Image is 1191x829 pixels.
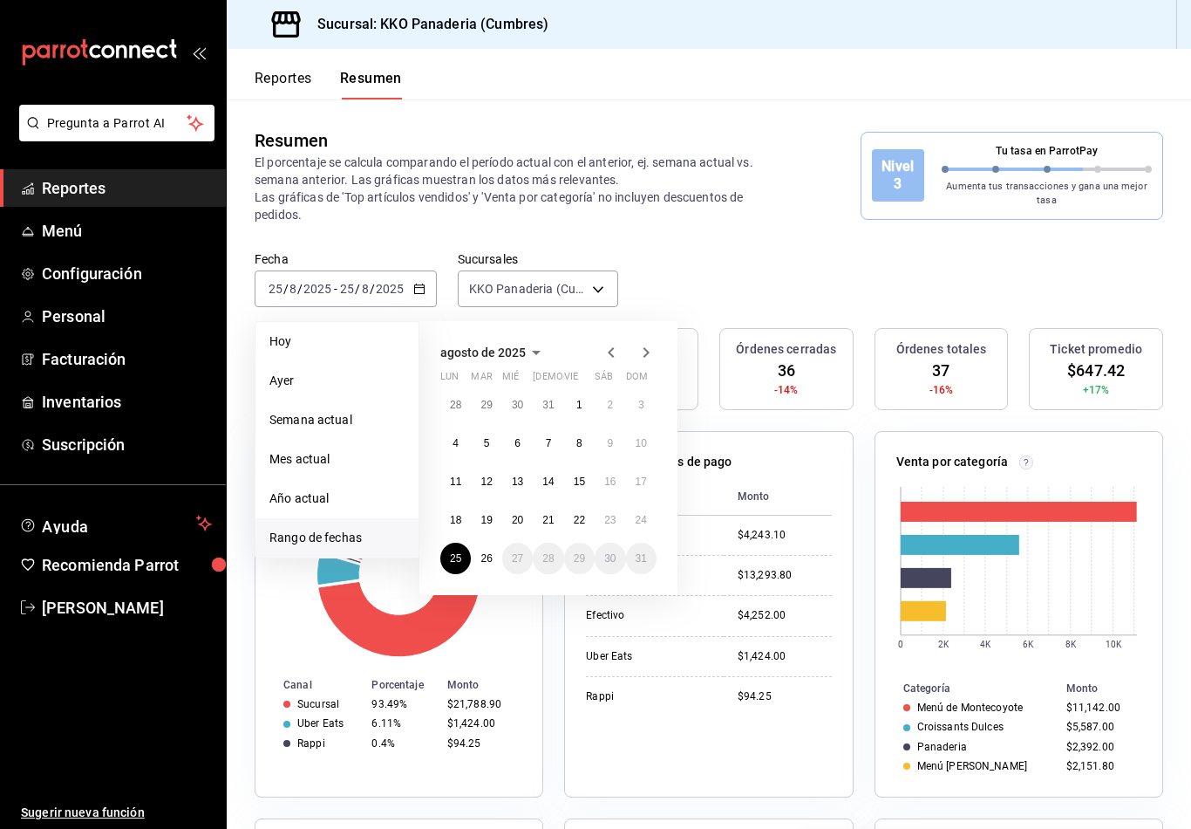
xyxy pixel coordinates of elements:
div: Menú de Montecoyote [917,702,1023,714]
button: 28 de julio de 2025 [440,389,471,421]
span: KKO Panaderia (Cumbres) [469,280,586,298]
abbr: 25 de agosto de 2025 [450,552,461,565]
abbr: 28 de julio de 2025 [450,399,461,411]
h3: Órdenes cerradas [736,340,836,359]
button: 9 de agosto de 2025 [595,428,625,459]
button: 6 de agosto de 2025 [502,428,533,459]
button: 3 de agosto de 2025 [626,389,657,421]
abbr: 5 de agosto de 2025 [484,437,490,449]
button: 31 de agosto de 2025 [626,543,657,574]
div: 0.4% [371,737,432,750]
text: 2K [938,640,949,649]
abbr: lunes [440,371,459,389]
th: Monto [724,478,832,516]
h3: Ticket promedio [1050,340,1142,359]
abbr: 4 de agosto de 2025 [453,437,459,449]
input: -- [268,282,283,296]
span: Rango de fechas [269,529,405,547]
abbr: martes [471,371,492,389]
span: 37 [932,359,949,382]
button: 29 de julio de 2025 [471,389,501,421]
text: 4K [980,640,991,649]
button: 13 de agosto de 2025 [502,466,533,497]
th: Porcentaje [364,675,439,695]
abbr: 1 de agosto de 2025 [576,399,582,411]
div: $21,788.90 [447,698,514,710]
button: 29 de agosto de 2025 [564,543,595,574]
button: Resumen [340,70,402,99]
button: 19 de agosto de 2025 [471,504,501,536]
span: Semana actual [269,411,405,429]
span: Sugerir nueva función [21,804,212,822]
abbr: 23 de agosto de 2025 [604,514,616,526]
button: 14 de agosto de 2025 [533,466,563,497]
button: 10 de agosto de 2025 [626,428,657,459]
abbr: 8 de agosto de 2025 [576,437,582,449]
span: Configuración [42,262,212,285]
button: 12 de agosto de 2025 [471,466,501,497]
div: navigation tabs [255,70,402,99]
button: 15 de agosto de 2025 [564,466,595,497]
button: 21 de agosto de 2025 [533,504,563,536]
span: Menú [42,219,212,243]
a: Pregunta a Parrot AI [12,127,214,145]
abbr: 14 de agosto de 2025 [542,476,554,488]
span: Año actual [269,490,405,508]
abbr: 18 de agosto de 2025 [450,514,461,526]
th: Canal [255,675,364,695]
abbr: 21 de agosto de 2025 [542,514,554,526]
abbr: 15 de agosto de 2025 [574,476,585,488]
p: Aumenta tus transacciones y gana una mejor tasa [942,180,1152,209]
span: agosto de 2025 [440,346,526,360]
p: Tu tasa en ParrotPay [942,143,1152,159]
div: Uber Eats [586,649,710,664]
button: 28 de agosto de 2025 [533,543,563,574]
span: 36 [778,359,795,382]
div: 93.49% [371,698,432,710]
abbr: 27 de agosto de 2025 [512,552,523,565]
div: Uber Eats [297,717,344,730]
abbr: 29 de julio de 2025 [480,399,492,411]
div: $4,252.00 [738,608,832,623]
button: 22 de agosto de 2025 [564,504,595,536]
th: Categoría [875,679,1059,698]
button: 1 de agosto de 2025 [564,389,595,421]
abbr: 3 de agosto de 2025 [638,399,644,411]
abbr: 7 de agosto de 2025 [546,437,552,449]
input: ---- [303,282,332,296]
button: 16 de agosto de 2025 [595,466,625,497]
span: Suscripción [42,433,212,456]
button: 25 de agosto de 2025 [440,543,471,574]
text: 6K [1023,640,1034,649]
h3: Órdenes totales [896,340,987,359]
span: Mes actual [269,450,405,469]
button: 20 de agosto de 2025 [502,504,533,536]
span: [PERSON_NAME] [42,596,212,620]
abbr: 30 de agosto de 2025 [604,552,616,565]
th: Monto [440,675,542,695]
abbr: 31 de agosto de 2025 [636,552,647,565]
button: 30 de agosto de 2025 [595,543,625,574]
button: 27 de agosto de 2025 [502,543,533,574]
input: -- [361,282,370,296]
abbr: 17 de agosto de 2025 [636,476,647,488]
abbr: 19 de agosto de 2025 [480,514,492,526]
button: 11 de agosto de 2025 [440,466,471,497]
abbr: 2 de agosto de 2025 [607,399,613,411]
div: $94.25 [447,737,514,750]
button: 2 de agosto de 2025 [595,389,625,421]
button: open_drawer_menu [192,45,206,59]
abbr: 6 de agosto de 2025 [514,437,521,449]
button: 5 de agosto de 2025 [471,428,501,459]
button: 17 de agosto de 2025 [626,466,657,497]
div: $5,587.00 [1066,721,1134,733]
span: -16% [929,382,954,398]
div: Rappi [297,737,325,750]
input: -- [339,282,355,296]
div: $4,243.10 [738,528,832,543]
div: $94.25 [738,689,832,704]
th: Monto [1059,679,1162,698]
span: Reportes [42,176,212,200]
button: 18 de agosto de 2025 [440,504,471,536]
label: Sucursales [458,253,618,265]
